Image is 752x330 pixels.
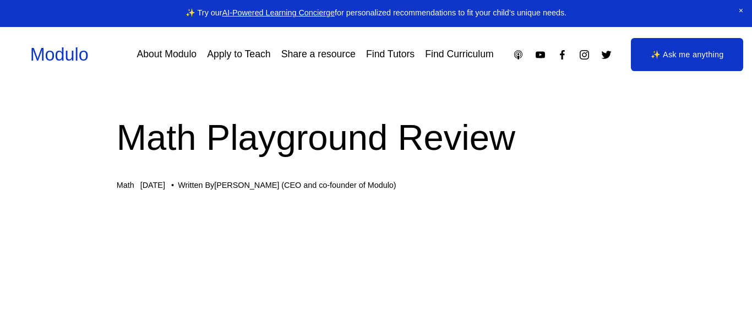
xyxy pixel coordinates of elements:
a: About Modulo [137,45,197,64]
a: AI-Powered Learning Concierge [222,8,335,17]
a: Modulo [30,45,89,64]
a: Find Tutors [366,45,415,64]
h1: Math Playground Review [117,112,636,163]
a: Apply to Teach [207,45,270,64]
a: Find Curriculum [425,45,493,64]
a: YouTube [535,49,546,61]
a: Facebook [557,49,568,61]
a: Apple Podcasts [513,49,524,61]
a: Math [117,181,134,190]
a: Twitter [601,49,612,61]
a: Share a resource [281,45,356,64]
div: Written By [178,181,396,190]
a: ✨ Ask me anything [631,38,743,71]
a: Instagram [579,49,590,61]
span: [DATE] [140,181,165,190]
a: [PERSON_NAME] (CEO and co-founder of Modulo) [214,181,396,190]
